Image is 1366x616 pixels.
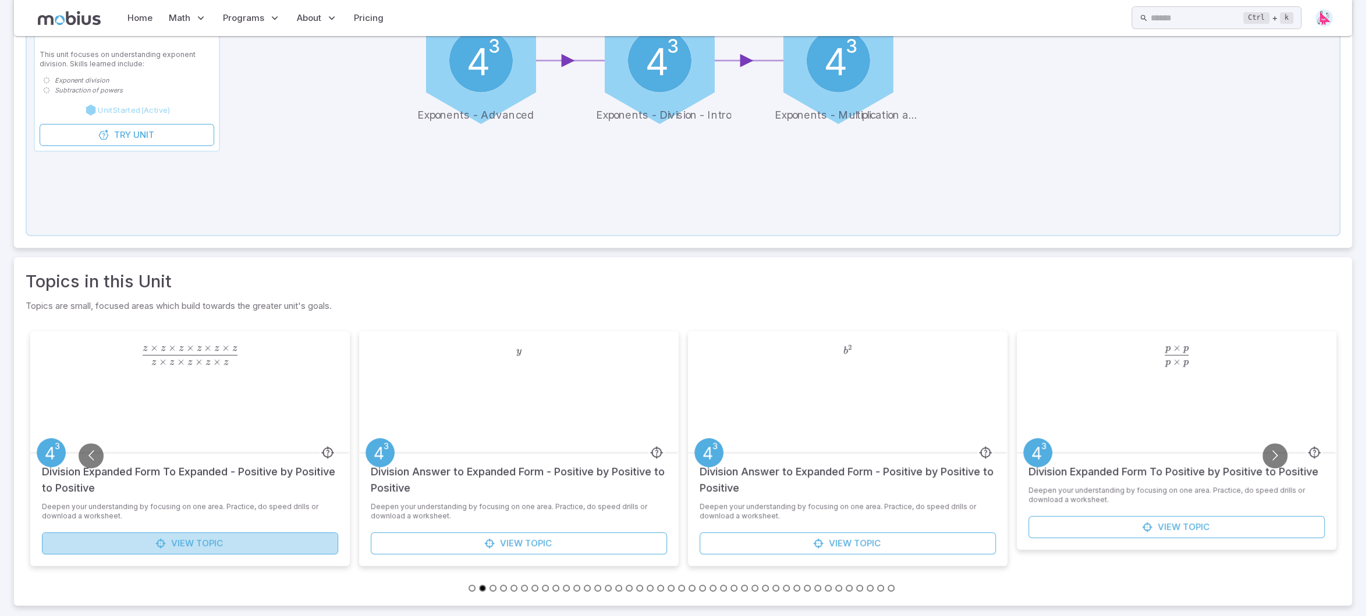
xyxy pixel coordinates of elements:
span: × [186,341,194,354]
button: Go to slide 5 [510,585,517,592]
button: Go to slide 2 [479,585,486,592]
button: Go to next slide [1262,443,1287,468]
span: p [1165,343,1170,353]
span: View [1158,521,1180,533]
button: Go to slide 8 [542,585,549,592]
span: × [204,341,212,354]
button: Go to slide 17 [636,585,643,592]
a: ViewTopic [700,532,996,554]
span: Try [114,129,131,141]
button: Go to slide 38 [856,585,863,592]
span: Exponents - Advanced [417,109,534,124]
span: z [179,343,183,353]
p: This unit focuses on understanding exponent division. Skills learned include: [40,50,214,69]
span: b [843,346,848,356]
span: × [1173,356,1181,368]
a: ViewTopic [42,532,338,554]
a: Pricing [350,5,387,31]
button: Go to slide 23 [699,585,706,592]
span: × [168,341,176,354]
kbd: Ctrl [1243,12,1269,24]
kbd: k [1280,12,1293,24]
p: Topics are small, focused areas which build towards the greater unit's goals. [26,299,1340,312]
button: Go to slide 16 [626,585,633,592]
button: Go to slide 3 [489,585,496,592]
a: Topics in this Unit [26,269,172,294]
span: About [297,12,321,24]
p: Deepen your understanding by focusing on one area. Practice, do speed drills or download a worksh... [700,502,996,521]
button: Go to slide 29 [762,585,769,592]
span: Unit [133,129,154,141]
span: Topic [196,537,223,550]
span: Exponents - Division - Intro [596,109,731,124]
span: Topic [1183,521,1209,533]
span: × [159,356,167,368]
button: Go to slide 27 [741,585,748,592]
span: × [195,356,203,368]
a: ViewTopic [1028,516,1325,538]
button: Go to slide 6 [521,585,528,592]
button: Go to slide 21 [678,585,685,592]
a: Exponents [37,438,66,467]
span: Exponents - Multiplication and Division - Practice [775,109,923,124]
span: 2 [848,343,851,351]
span: × [150,341,158,354]
span: Topic [854,537,881,550]
button: Go to slide 7 [531,585,538,592]
button: Go to slide 11 [573,585,580,592]
a: Exponents [694,438,723,467]
button: Go to slide 10 [563,585,570,592]
button: Go to slide 15 [615,585,622,592]
img: right-triangle.svg [1315,9,1333,27]
h5: Division Answer to Expanded Form - Positive by Positive to Positive [371,452,667,496]
span: z [197,343,201,353]
button: Go to slide 30 [772,585,779,592]
h5: Division Answer to Expanded Form - Positive by Positive to Positive [700,452,996,496]
button: Go to slide 24 [709,585,716,592]
p: Exponent division [55,76,109,86]
button: Go to slide 20 [668,585,675,592]
span: View [829,537,851,550]
p: Deepen your understanding by focusing on one area. Practice, do speed drills or download a worksh... [42,502,338,521]
a: Exponents [1023,438,1052,467]
span: ​ [237,344,239,358]
button: Go to slide 33 [804,585,811,592]
span: ​ [1188,344,1190,358]
span: × [222,341,230,354]
button: Go to slide 31 [783,585,790,592]
button: Go to slide 28 [751,585,758,592]
span: Programs [223,12,264,24]
button: Go to slide 37 [846,585,853,592]
button: Go to slide 12 [584,585,591,592]
span: z [214,343,219,353]
button: Go to slide 40 [877,585,884,592]
span: × [1173,341,1181,354]
button: Go to slide 22 [689,585,696,592]
button: Go to slide 26 [730,585,737,592]
a: ViewTopic [371,532,667,554]
span: View [500,537,523,550]
button: Go to slide 18 [647,585,654,592]
a: Exponents [366,438,395,467]
button: Go to previous slide [79,443,104,468]
span: Math [169,12,190,24]
button: Go to slide 19 [657,585,664,592]
button: Go to slide 34 [814,585,821,592]
span: × [177,356,185,368]
span: Topic [525,537,552,550]
a: Home [124,5,156,31]
span: z [143,343,147,353]
button: Go to slide 36 [835,585,842,592]
button: Go to slide 41 [888,585,895,592]
div: + [1243,11,1293,25]
p: Subtraction of powers [55,86,123,95]
button: Go to slide 4 [500,585,507,592]
h5: Division Expanded Form To Expanded - Positive by Positive to Positive [42,452,338,496]
button: Go to slide 39 [867,585,874,592]
button: Go to slide 32 [793,585,800,592]
span: y [516,346,521,356]
p: Deepen your understanding by focusing on one area. Practice, do speed drills or download a worksh... [371,502,667,521]
span: z [161,343,165,353]
h5: Division Expanded Form To Positive by Positive to Positive [1028,452,1318,480]
p: Deepen your understanding by focusing on one area. Practice, do speed drills or download a worksh... [1028,486,1325,504]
